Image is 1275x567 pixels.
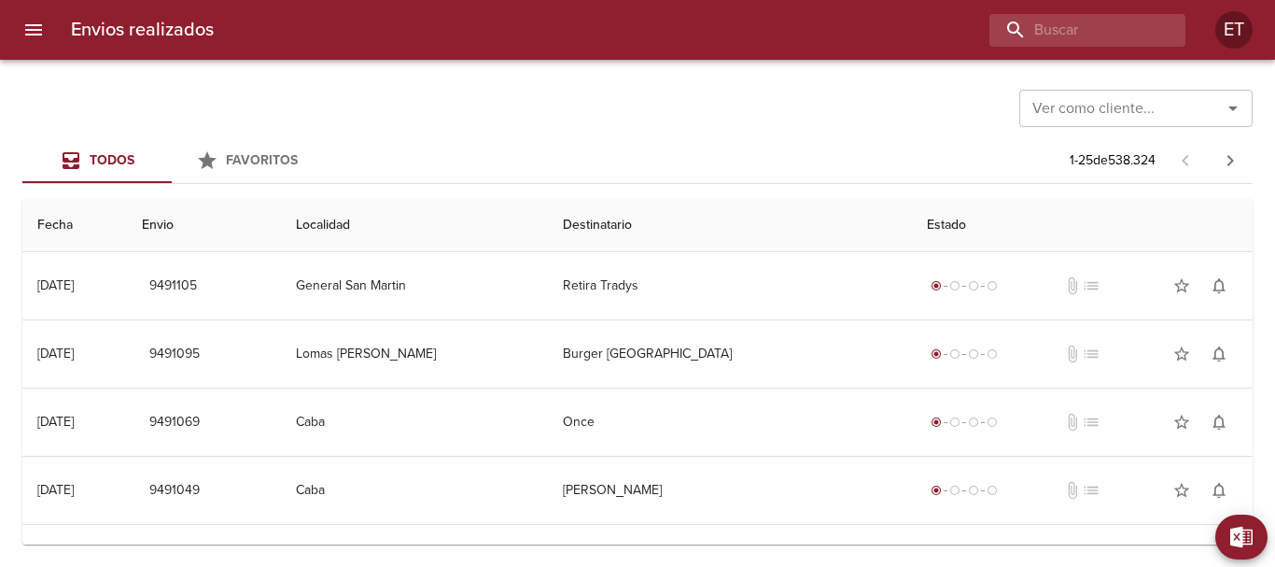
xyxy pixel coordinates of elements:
[1163,335,1200,373] button: Agregar a favoritos
[548,320,912,388] td: Burger [GEOGRAPHIC_DATA]
[1172,276,1191,295] span: star_border
[987,348,998,360] span: radio_button_unchecked
[927,345,1002,363] div: Generado
[1082,481,1100,500] span: No tiene pedido asociado
[1200,472,1238,509] button: Activar notificaciones
[149,343,200,366] span: 9491095
[548,199,912,252] th: Destinatario
[281,199,548,252] th: Localidad
[931,280,942,291] span: radio_button_checked
[949,485,960,496] span: radio_button_unchecked
[949,417,960,428] span: radio_button_unchecked
[1082,276,1100,295] span: No tiene pedido asociado
[931,348,942,360] span: radio_button_checked
[1172,413,1191,432] span: star_border
[987,280,998,291] span: radio_button_unchecked
[142,337,207,372] button: 9491095
[968,485,979,496] span: radio_button_unchecked
[987,485,998,496] span: radio_button_unchecked
[1215,515,1268,560] button: Exportar Excel
[149,479,200,503] span: 9491049
[90,152,134,168] span: Todos
[37,346,74,361] div: [DATE]
[1063,345,1082,363] span: No tiene documentos adjuntos
[1172,481,1191,500] span: star_border
[949,280,960,291] span: radio_button_unchecked
[281,252,548,319] td: General San Martin
[37,482,74,498] div: [DATE]
[949,348,960,360] span: radio_button_unchecked
[226,152,298,168] span: Favoritos
[1063,276,1082,295] span: No tiene documentos adjuntos
[281,320,548,388] td: Lomas [PERSON_NAME]
[968,417,979,428] span: radio_button_unchecked
[927,481,1002,500] div: Generado
[548,457,912,524] td: [PERSON_NAME]
[37,414,74,430] div: [DATE]
[1063,481,1082,500] span: No tiene documentos adjuntos
[931,417,942,428] span: radio_button_checked
[989,14,1154,47] input: buscar
[1063,413,1082,432] span: No tiene documentos adjuntos
[1172,345,1191,363] span: star_border
[281,457,548,524] td: Caba
[1215,11,1253,49] div: Abrir información de usuario
[1210,413,1228,432] span: notifications_none
[927,276,1002,295] div: Generado
[127,199,281,252] th: Envio
[1200,404,1238,441] button: Activar notificaciones
[1208,138,1253,183] span: Pagina siguiente
[142,405,207,440] button: 9491069
[22,138,321,183] div: Tabs Envios
[37,277,74,293] div: [DATE]
[968,280,979,291] span: radio_button_unchecked
[22,199,127,252] th: Fecha
[927,413,1002,432] div: Generado
[1200,267,1238,305] button: Activar notificaciones
[1220,95,1246,121] button: Abrir
[1163,267,1200,305] button: Agregar a favoritos
[968,348,979,360] span: radio_button_unchecked
[1163,150,1208,169] span: Pagina anterior
[912,199,1253,252] th: Estado
[1200,335,1238,373] button: Activar notificaciones
[1210,345,1228,363] span: notifications_none
[1210,481,1228,500] span: notifications_none
[1210,276,1228,295] span: notifications_none
[1163,404,1200,441] button: Agregar a favoritos
[1163,472,1200,509] button: Agregar a favoritos
[281,389,548,456] td: Caba
[142,269,204,304] button: 9491105
[142,474,207,508] button: 9491049
[987,417,998,428] span: radio_button_unchecked
[71,15,214,45] h6: Envios realizados
[149,275,197,298] span: 9491105
[548,252,912,319] td: Retira Tradys
[149,411,200,434] span: 9491069
[1070,151,1156,170] p: 1 - 25 de 538.324
[548,389,912,456] td: Once
[1082,413,1100,432] span: No tiene pedido asociado
[1215,11,1253,49] div: ET
[931,485,942,496] span: radio_button_checked
[1082,345,1100,363] span: No tiene pedido asociado
[11,7,56,52] button: menu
